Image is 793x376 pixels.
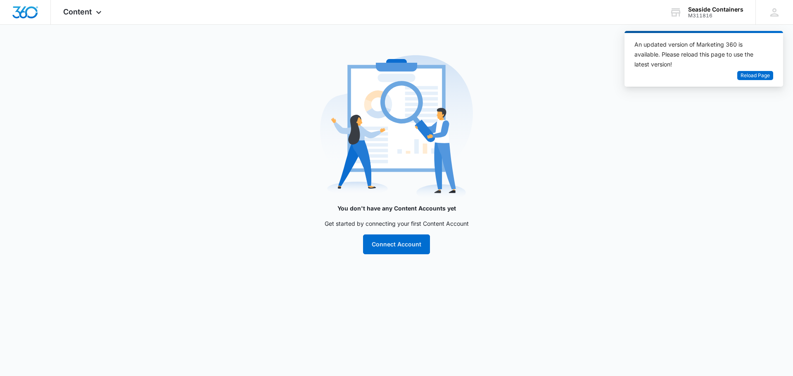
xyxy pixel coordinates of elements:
div: An updated version of Marketing 360 is available. Please reload this page to use the latest version! [634,40,763,69]
button: Connect Account [363,234,430,254]
span: Content [63,7,92,16]
div: account id [688,13,743,19]
span: Reload Page [741,72,770,80]
p: Get started by connecting your first Content Account [231,219,562,228]
div: account name [688,6,743,13]
button: Reload Page [737,71,773,80]
img: no-preview.svg [320,51,473,204]
p: You don't have any Content Accounts yet [231,204,562,213]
